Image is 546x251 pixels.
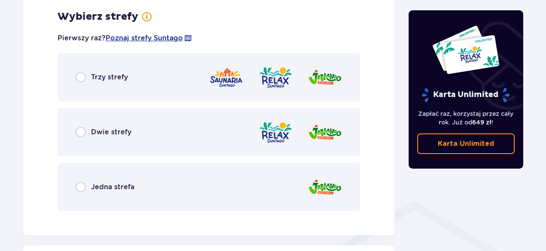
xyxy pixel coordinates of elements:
img: zone logo [308,120,342,145]
a: Karta Unlimited [417,133,515,154]
a: Poznaj strefy Suntago [106,33,183,43]
p: Trzy strefy [91,73,128,82]
p: Zapłać raz, korzystaj przez cały rok. Już od ! [417,109,515,127]
p: Dwie strefy [91,127,131,137]
p: Pierwszy raz? [58,33,192,43]
img: zone logo [209,65,243,90]
img: zone logo [308,175,342,200]
p: Karta Unlimited [438,139,494,148]
img: zone logo [258,120,293,145]
p: Karta Unlimited [421,88,510,103]
span: 649 zł [472,119,491,126]
p: Wybierz strefy [58,10,138,23]
p: Jedna strefa [91,182,134,192]
img: zone logo [308,65,342,90]
img: zone logo [258,65,293,90]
